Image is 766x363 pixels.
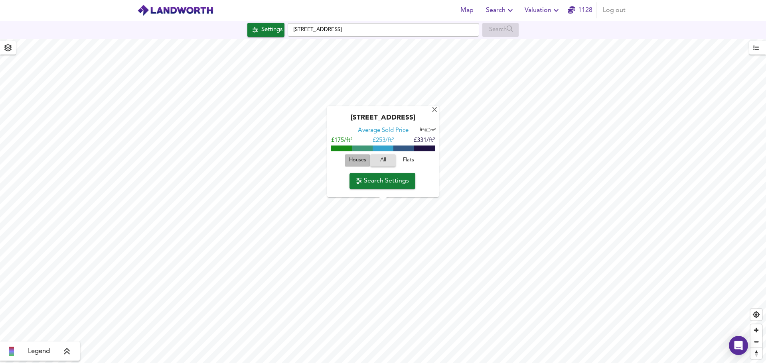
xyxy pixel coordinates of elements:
[345,155,370,167] button: Houses
[373,138,394,144] span: £ 253/ft²
[567,2,593,18] button: 1128
[331,114,435,127] div: [STREET_ADDRESS]
[750,336,762,347] button: Zoom out
[396,155,421,167] button: Flats
[247,23,284,37] div: Click to configure Search Settings
[750,309,762,320] button: Find my location
[356,175,409,186] span: Search Settings
[430,128,436,133] span: m²
[750,336,762,347] span: Zoom out
[750,347,762,359] button: Reset bearing to north
[349,173,415,189] button: Search Settings
[457,5,476,16] span: Map
[370,155,396,167] button: All
[525,5,561,16] span: Valuation
[137,4,213,16] img: logo
[28,347,50,356] span: Legend
[374,156,392,165] span: All
[431,107,438,114] div: X
[347,156,368,165] span: Houses
[482,23,519,37] div: Enable a Source before running a Search
[398,156,419,165] span: Flats
[603,5,626,16] span: Log out
[521,2,564,18] button: Valuation
[247,23,284,37] button: Settings
[729,336,748,355] div: Open Intercom Messenger
[261,25,282,35] div: Settings
[486,5,515,16] span: Search
[288,23,479,37] input: Enter a location...
[483,2,518,18] button: Search
[358,127,409,135] div: Average Sold Price
[331,138,352,144] span: £175/ft²
[414,138,435,144] span: £331/ft²
[454,2,480,18] button: Map
[750,324,762,336] button: Zoom in
[568,5,592,16] a: 1128
[600,2,629,18] button: Log out
[420,128,424,133] span: ft²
